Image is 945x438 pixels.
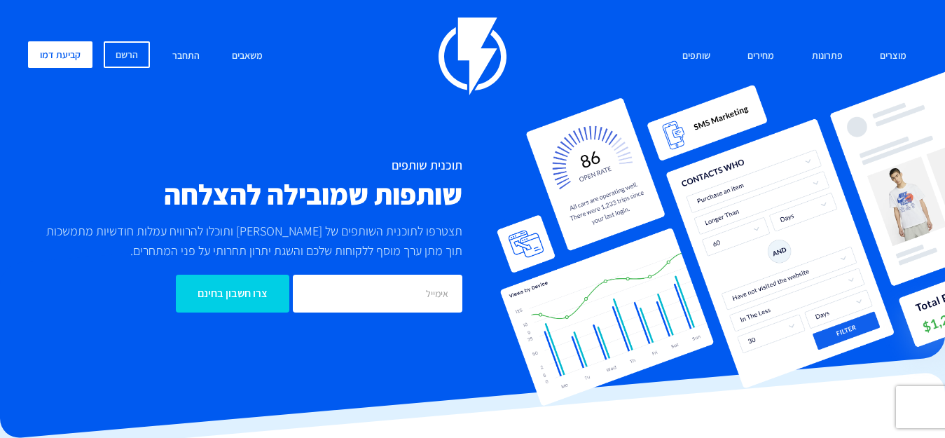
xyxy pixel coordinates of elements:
a: הרשם [104,41,150,68]
a: התחבר [162,41,210,71]
a: פתרונות [801,41,853,71]
a: קביעת דמו [28,41,92,68]
h2: שותפות שמובילה להצלחה [39,179,462,211]
a: מוצרים [869,41,917,71]
a: משאבים [221,41,273,71]
input: אימייל [293,275,462,313]
p: תצטרפו לתוכנית השותפים של [PERSON_NAME] ותוכלו להרוויח עמלות חודשיות מתמשכות תוך מתן ערך מוסף ללק... [39,221,462,261]
a: שותפים [672,41,721,71]
input: צרו חשבון בחינם [176,275,289,313]
a: מחירים [737,41,785,71]
h1: תוכנית שותפים [39,158,462,172]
